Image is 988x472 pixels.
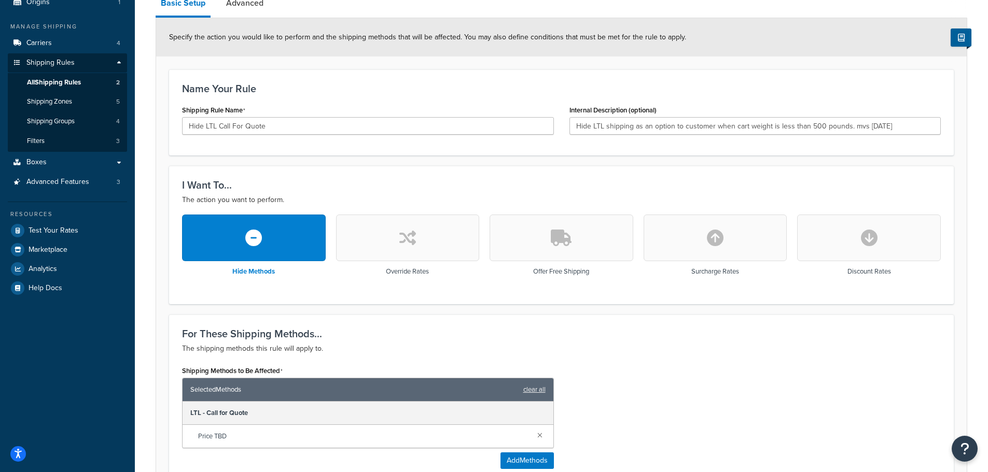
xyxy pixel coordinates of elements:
[8,53,127,152] li: Shipping Rules
[182,328,941,339] h3: For These Shipping Methods...
[500,452,554,469] button: AddMethods
[116,78,120,87] span: 2
[169,32,686,42] span: Specify the action you would like to perform and the shipping methods that will be affected. You ...
[190,382,518,397] span: Selected Methods
[116,117,120,126] span: 4
[29,265,57,274] span: Analytics
[116,97,120,106] span: 5
[116,137,120,146] span: 3
[569,106,657,114] label: Internal Description (optional)
[8,73,127,92] a: AllShipping Rules2
[8,221,127,240] a: Test Your Rates
[26,59,75,67] span: Shipping Rules
[8,153,127,172] a: Boxes
[8,260,127,278] a: Analytics
[8,34,127,53] li: Carriers
[8,53,127,73] a: Shipping Rules
[8,132,127,151] a: Filters3
[29,226,78,235] span: Test Your Rates
[182,83,941,94] h3: Name Your Rule
[8,92,127,111] li: Shipping Zones
[182,194,941,206] p: The action you want to perform.
[232,268,275,275] h3: Hide Methods
[117,39,120,48] span: 4
[847,268,891,275] h3: Discount Rates
[8,173,127,192] a: Advanced Features3
[182,106,245,115] label: Shipping Rule Name
[198,429,529,444] span: Price TBD
[8,240,127,259] a: Marketplace
[29,246,67,254] span: Marketplace
[182,179,941,191] h3: I Want To...
[182,342,941,355] p: The shipping methods this rule will apply to.
[26,178,89,187] span: Advanced Features
[8,22,127,31] div: Manage Shipping
[8,112,127,131] a: Shipping Groups4
[182,367,283,375] label: Shipping Methods to Be Affected
[8,132,127,151] li: Filters
[691,268,739,275] h3: Surcharge Rates
[8,112,127,131] li: Shipping Groups
[8,210,127,219] div: Resources
[29,284,62,293] span: Help Docs
[523,382,546,397] a: clear all
[27,78,81,87] span: All Shipping Rules
[533,268,589,275] h3: Offer Free Shipping
[8,92,127,111] a: Shipping Zones5
[8,173,127,192] li: Advanced Features
[117,178,120,187] span: 3
[27,117,75,126] span: Shipping Groups
[26,39,52,48] span: Carriers
[27,137,45,146] span: Filters
[26,158,47,167] span: Boxes
[8,34,127,53] a: Carriers4
[951,28,971,47] button: Show Help Docs
[183,402,553,425] div: LTL - Call for Quote
[952,436,978,462] button: Open Resource Center
[8,279,127,297] a: Help Docs
[27,97,72,106] span: Shipping Zones
[386,268,429,275] h3: Override Rates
